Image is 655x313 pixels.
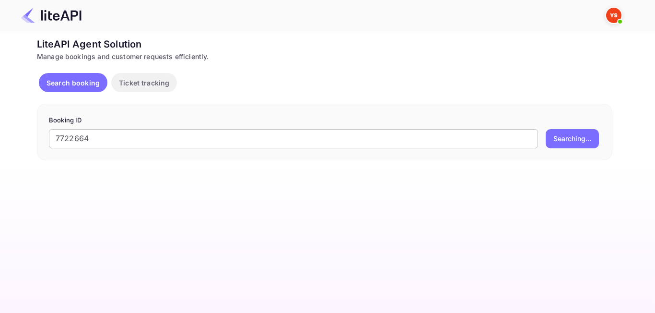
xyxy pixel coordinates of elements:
[37,37,612,51] div: LiteAPI Agent Solution
[47,78,100,88] p: Search booking
[37,51,612,61] div: Manage bookings and customer requests efficiently.
[49,116,600,125] p: Booking ID
[21,8,82,23] img: LiteAPI Logo
[606,8,621,23] img: Yandex Support
[49,129,538,148] input: Enter Booking ID (e.g., 63782194)
[119,78,169,88] p: Ticket tracking
[546,129,599,148] button: Searching...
